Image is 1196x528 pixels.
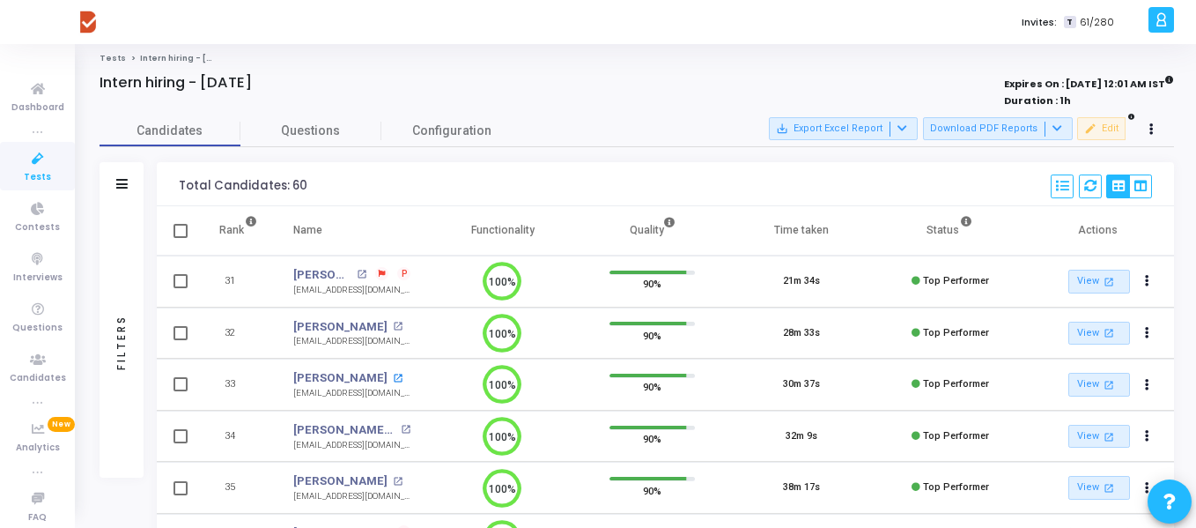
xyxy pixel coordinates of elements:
div: Total Candidates: 60 [179,179,307,193]
img: logo [70,4,106,40]
a: View [1068,322,1130,346]
mat-icon: save_alt [776,123,788,135]
span: Interviews [13,271,63,286]
h4: Intern hiring - [DATE] [100,74,252,92]
a: View [1068,373,1130,397]
div: Filters [114,245,129,439]
button: Edit [1077,117,1126,140]
a: [PERSON_NAME] [PERSON_NAME] [293,421,396,439]
div: [EMAIL_ADDRESS][DOMAIN_NAME] [293,439,410,452]
td: 35 [201,462,276,514]
div: [EMAIL_ADDRESS][DOMAIN_NAME] [293,490,410,503]
span: Dashboard [11,100,64,115]
span: 90% [643,378,661,396]
a: [PERSON_NAME] [293,472,388,490]
button: Actions [1135,424,1160,449]
span: FAQ [28,510,47,525]
th: Status [875,206,1024,256]
strong: Duration : 1h [1004,93,1071,108]
button: Download PDF Reports [923,117,1073,140]
div: [EMAIL_ADDRESS][DOMAIN_NAME] [293,284,410,297]
span: 61/280 [1080,15,1114,30]
a: [PERSON_NAME] [293,266,352,284]
nav: breadcrumb [100,53,1174,64]
td: 31 [201,256,276,308]
span: Tests [24,170,51,185]
a: View [1068,425,1130,449]
span: Questions [12,321,63,336]
span: 90% [643,430,661,448]
th: Functionality [428,206,577,256]
span: Contests [15,220,60,235]
span: Intern hiring - [DATE] [140,53,232,63]
button: Export Excel Report [769,117,918,140]
td: 32 [201,308,276,360]
div: 28m 33s [783,326,820,341]
span: T [1064,16,1075,29]
a: View [1068,476,1130,500]
button: Actions [1135,476,1160,501]
span: Top Performer [923,378,989,390]
div: Time taken [774,220,829,240]
td: 33 [201,359,276,411]
mat-icon: open_in_new [1102,377,1117,392]
span: 90% [643,275,661,293]
span: Top Performer [923,275,989,286]
th: Actions [1025,206,1174,256]
a: [PERSON_NAME] [293,318,388,336]
div: [EMAIL_ADDRESS][DOMAIN_NAME] [293,335,410,348]
button: Actions [1135,373,1160,398]
td: 34 [201,411,276,463]
div: [EMAIL_ADDRESS][DOMAIN_NAME] [293,387,410,400]
span: Configuration [412,122,491,140]
label: Invites: [1022,15,1057,30]
div: 38m 17s [783,480,820,495]
span: Candidates [10,371,66,386]
button: Actions [1135,270,1160,294]
a: View [1068,270,1130,294]
span: 90% [643,481,661,499]
span: Candidates [100,122,240,140]
span: New [48,417,75,432]
div: Name [293,220,322,240]
a: [PERSON_NAME] [293,369,388,387]
mat-icon: open_in_new [393,374,402,383]
th: Quality [578,206,727,256]
mat-icon: open_in_new [357,270,366,279]
span: P [402,267,408,281]
span: Questions [240,122,381,140]
span: Top Performer [923,481,989,493]
div: View Options [1106,175,1152,198]
th: Rank [201,206,276,256]
strong: Expires On : [DATE] 12:01 AM IST [1004,72,1174,92]
span: Top Performer [923,430,989,442]
button: Actions [1135,321,1160,346]
div: 32m 9s [786,429,817,444]
mat-icon: open_in_new [1102,325,1117,340]
a: Tests [100,53,126,63]
mat-icon: open_in_new [393,322,402,331]
span: Top Performer [923,327,989,338]
mat-icon: open_in_new [1102,274,1117,289]
span: Analytics [16,441,60,456]
div: 30m 37s [783,377,820,392]
span: 90% [643,326,661,344]
mat-icon: open_in_new [401,425,410,435]
mat-icon: open_in_new [1102,429,1117,444]
div: 21m 34s [783,274,820,289]
mat-icon: open_in_new [393,477,402,487]
mat-icon: open_in_new [1102,480,1117,495]
mat-icon: edit [1084,123,1096,135]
